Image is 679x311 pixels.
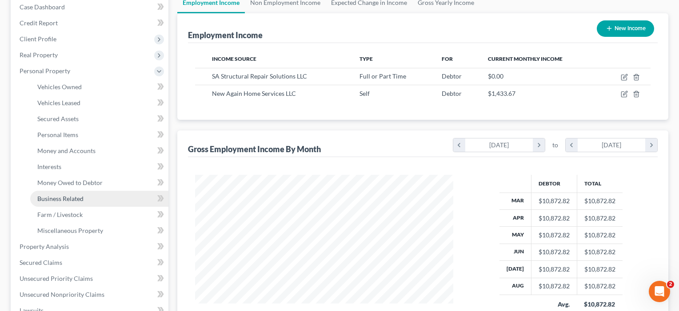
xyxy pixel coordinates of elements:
[539,248,570,256] div: $10,872.82
[499,209,531,226] th: Apr
[37,195,84,202] span: Business Related
[37,83,82,91] span: Vehicles Owned
[37,147,96,154] span: Money and Accounts
[533,138,545,152] i: chevron_right
[30,127,168,143] a: Personal Items
[12,255,168,271] a: Secured Claims
[539,197,570,205] div: $10,872.82
[499,261,531,278] th: [DATE]
[667,281,674,288] span: 2
[442,55,453,62] span: For
[12,15,168,31] a: Credit Report
[20,291,104,298] span: Unsecured Nonpriority Claims
[37,211,83,218] span: Farm / Livestock
[499,227,531,244] th: May
[212,72,307,80] span: SA Structural Repair Solutions LLC
[577,261,623,278] td: $10,872.82
[37,131,78,138] span: Personal Items
[30,207,168,223] a: Farm / Livestock
[37,227,103,234] span: Miscellaneous Property
[359,55,373,62] span: Type
[597,20,654,37] button: New Income
[649,281,670,302] iframe: Intercom live chat
[499,193,531,209] th: Mar
[577,209,623,226] td: $10,872.82
[30,191,168,207] a: Business Related
[30,111,168,127] a: Secured Assets
[20,3,65,11] span: Case Dashboard
[30,159,168,175] a: Interests
[20,51,58,59] span: Real Property
[30,95,168,111] a: Vehicles Leased
[359,72,406,80] span: Full or Part Time
[499,278,531,295] th: Aug
[37,163,61,170] span: Interests
[488,90,515,97] span: $1,433.67
[212,55,256,62] span: Income Source
[531,175,577,193] th: Debtor
[539,214,570,223] div: $10,872.82
[577,244,623,260] td: $10,872.82
[465,138,533,152] div: [DATE]
[212,90,296,97] span: New Again Home Services LLC
[30,223,168,239] a: Miscellaneous Property
[539,265,570,274] div: $10,872.82
[12,271,168,287] a: Unsecured Priority Claims
[584,300,615,309] div: $10,872.82
[577,278,623,295] td: $10,872.82
[453,138,465,152] i: chevron_left
[30,175,168,191] a: Money Owed to Debtor
[538,300,570,309] div: Avg.
[20,35,56,43] span: Client Profile
[37,179,103,186] span: Money Owed to Debtor
[37,99,80,106] span: Vehicles Leased
[359,90,370,97] span: Self
[12,287,168,303] a: Unsecured Nonpriority Claims
[37,115,79,122] span: Secured Assets
[645,138,657,152] i: chevron_right
[577,193,623,209] td: $10,872.82
[20,259,62,266] span: Secured Claims
[442,90,462,97] span: Debtor
[20,275,93,282] span: Unsecured Priority Claims
[20,19,58,27] span: Credit Report
[577,227,623,244] td: $10,872.82
[539,231,570,240] div: $10,872.82
[499,244,531,260] th: Jun
[188,144,321,154] div: Gross Employment Income By Month
[539,282,570,291] div: $10,872.82
[488,72,503,80] span: $0.00
[188,30,263,40] div: Employment Income
[12,239,168,255] a: Property Analysis
[578,138,646,152] div: [DATE]
[442,72,462,80] span: Debtor
[566,138,578,152] i: chevron_left
[20,67,70,75] span: Personal Property
[577,175,623,193] th: Total
[488,55,563,62] span: Current Monthly Income
[30,143,168,159] a: Money and Accounts
[552,141,558,150] span: to
[30,79,168,95] a: Vehicles Owned
[20,243,69,250] span: Property Analysis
